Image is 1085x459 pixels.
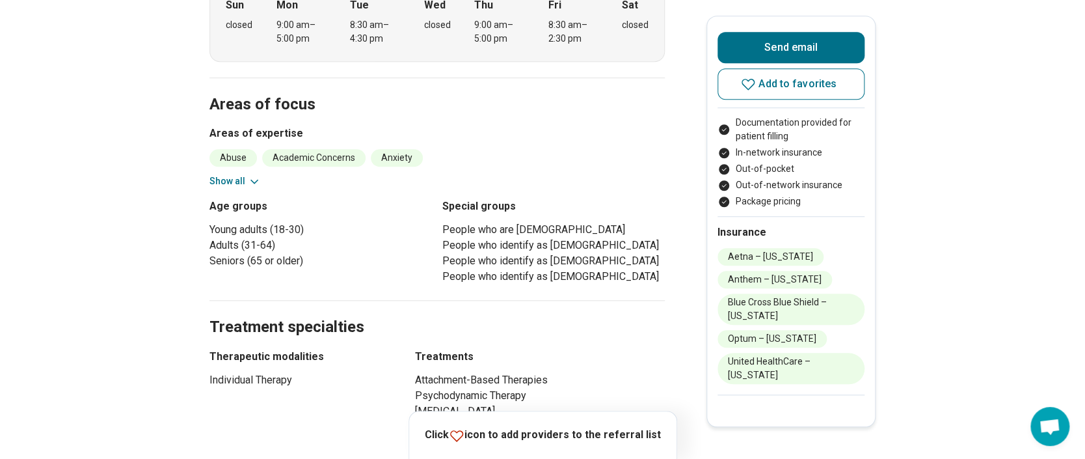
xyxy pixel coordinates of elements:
h3: Therapeutic modalities [209,349,392,365]
li: Documentation provided for patient filling [717,116,864,143]
li: Anthem – [US_STATE] [717,271,832,288]
h3: Areas of expertise [209,126,665,141]
div: 9:00 am – 5:00 pm [474,18,524,46]
button: Send email [717,32,864,63]
li: United HealthCare – [US_STATE] [717,353,864,384]
h2: Insurance [717,225,864,240]
h2: Treatment specialties [209,285,665,339]
li: Attachment-Based Therapies [415,372,665,388]
div: 9:00 am – 5:00 pm [276,18,327,46]
h3: Age groups [209,199,432,214]
span: Add to favorites [758,79,837,89]
li: Package pricing [717,195,864,208]
div: Open chat [1030,407,1069,446]
li: Anxiety [371,149,423,167]
button: Show all [209,174,261,188]
div: closed [622,18,649,32]
li: [MEDICAL_DATA] [415,404,665,419]
li: Seniors (65 or older) [209,253,432,269]
li: Out-of-pocket [717,162,864,176]
li: Blue Cross Blue Shield – [US_STATE] [717,294,864,325]
ul: Payment options [717,116,864,208]
li: People who identify as [DEMOGRAPHIC_DATA] [442,238,665,253]
li: Aetna – [US_STATE] [717,248,824,266]
li: Out-of-network insurance [717,178,864,192]
li: Academic Concerns [262,149,366,167]
h3: Treatments [415,349,665,365]
li: Individual Therapy [209,372,392,388]
li: People who identify as [DEMOGRAPHIC_DATA] [442,253,665,269]
div: 8:30 am – 2:30 pm [548,18,598,46]
div: 8:30 am – 4:30 pm [350,18,400,46]
li: People who are [DEMOGRAPHIC_DATA] [442,222,665,238]
li: Young adults (18-30) [209,222,432,238]
h3: Special groups [442,199,665,214]
li: Adults (31-64) [209,238,432,253]
li: Abuse [209,149,257,167]
button: Add to favorites [717,68,864,100]
li: People who identify as [DEMOGRAPHIC_DATA] [442,269,665,285]
li: Optum – [US_STATE] [717,330,827,348]
p: Click icon to add providers to the referral list [425,427,661,443]
li: Psychodynamic Therapy [415,388,665,404]
li: In-network insurance [717,146,864,160]
div: closed [226,18,252,32]
div: closed [424,18,451,32]
h2: Areas of focus [209,63,665,116]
